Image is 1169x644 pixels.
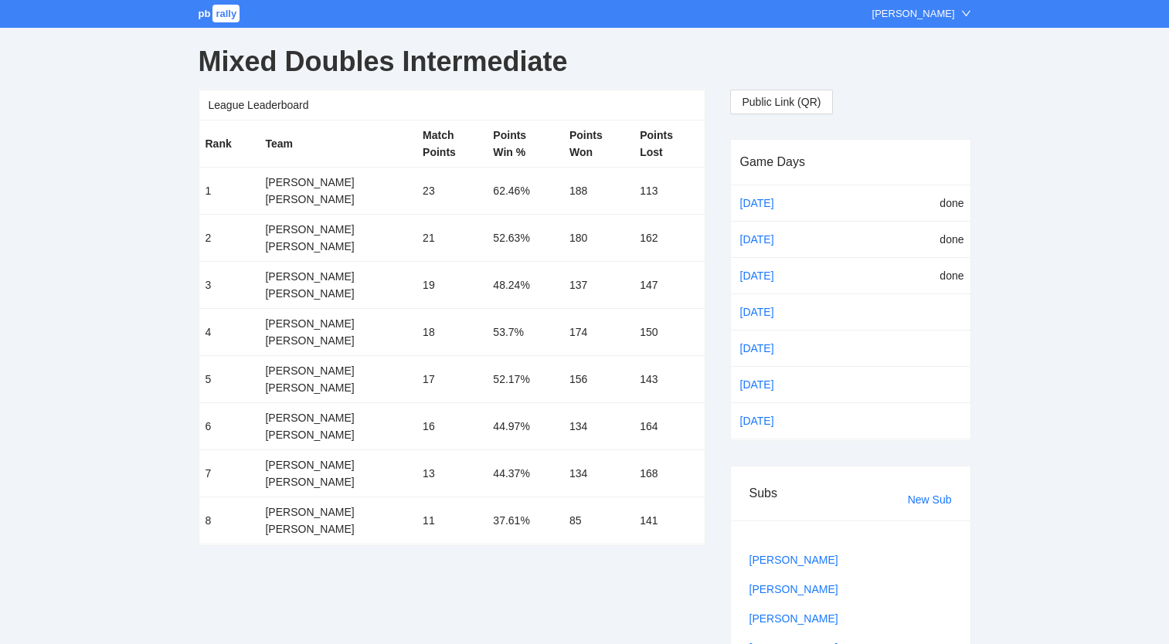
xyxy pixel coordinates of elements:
[265,332,410,349] div: [PERSON_NAME]
[265,379,410,396] div: [PERSON_NAME]
[416,450,487,497] td: 13
[737,192,802,215] a: [DATE]
[493,144,557,161] div: Win %
[749,612,838,625] a: [PERSON_NAME]
[878,221,970,257] td: done
[199,356,260,403] td: 5
[487,450,563,497] td: 44.37%
[563,262,634,309] td: 137
[423,144,481,161] div: Points
[563,497,634,544] td: 85
[563,403,634,450] td: 134
[737,337,802,360] a: [DATE]
[416,262,487,309] td: 19
[416,309,487,356] td: 18
[634,356,704,403] td: 143
[265,268,410,285] div: [PERSON_NAME]
[634,262,704,309] td: 147
[634,309,704,356] td: 150
[265,520,410,537] div: [PERSON_NAME]
[634,497,704,544] td: 141
[265,426,410,443] div: [PERSON_NAME]
[199,34,971,90] div: Mixed Doubles Intermediate
[265,174,410,191] div: [PERSON_NAME]
[199,450,260,497] td: 7
[737,228,802,251] a: [DATE]
[563,450,634,497] td: 134
[265,285,410,302] div: [PERSON_NAME]
[416,356,487,403] td: 17
[569,127,627,144] div: Points
[569,144,627,161] div: Won
[749,471,908,515] div: Subs
[265,456,410,473] div: [PERSON_NAME]
[487,262,563,309] td: 48.24%
[199,215,260,262] td: 2
[416,497,487,544] td: 11
[416,215,487,262] td: 21
[423,127,481,144] div: Match
[908,493,952,506] a: New Sub
[563,215,634,262] td: 180
[749,583,838,595] a: [PERSON_NAME]
[563,309,634,356] td: 174
[265,135,410,152] div: Team
[634,403,704,450] td: 164
[265,409,410,426] div: [PERSON_NAME]
[634,215,704,262] td: 162
[740,140,961,184] div: Game Days
[634,168,704,215] td: 113
[265,315,410,332] div: [PERSON_NAME]
[265,362,410,379] div: [PERSON_NAME]
[737,409,802,432] a: [DATE]
[737,300,802,324] a: [DATE]
[199,309,260,356] td: 4
[265,238,410,255] div: [PERSON_NAME]
[265,503,410,520] div: [PERSON_NAME]
[199,262,260,309] td: 3
[199,168,260,215] td: 1
[416,403,487,450] td: 16
[878,257,970,293] td: done
[563,168,634,215] td: 188
[961,8,971,19] span: down
[640,144,698,161] div: Lost
[737,264,802,287] a: [DATE]
[749,554,838,566] a: [PERSON_NAME]
[199,8,243,19] a: pbrally
[743,93,821,110] span: Public Link (QR)
[487,356,563,403] td: 52.17%
[487,168,563,215] td: 62.46%
[416,168,487,215] td: 23
[730,90,834,114] button: Public Link (QR)
[563,356,634,403] td: 156
[199,403,260,450] td: 6
[487,309,563,356] td: 53.7%
[487,403,563,450] td: 44.97%
[209,90,695,120] div: League Leaderboard
[487,497,563,544] td: 37.61%
[199,8,211,19] span: pb
[640,127,698,144] div: Points
[199,497,260,544] td: 8
[872,6,955,22] div: [PERSON_NAME]
[493,127,557,144] div: Points
[212,5,240,22] span: rally
[265,473,410,490] div: [PERSON_NAME]
[265,221,410,238] div: [PERSON_NAME]
[878,185,970,222] td: done
[206,135,253,152] div: Rank
[265,191,410,208] div: [PERSON_NAME]
[487,215,563,262] td: 52.63%
[737,373,802,396] a: [DATE]
[634,450,704,497] td: 168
